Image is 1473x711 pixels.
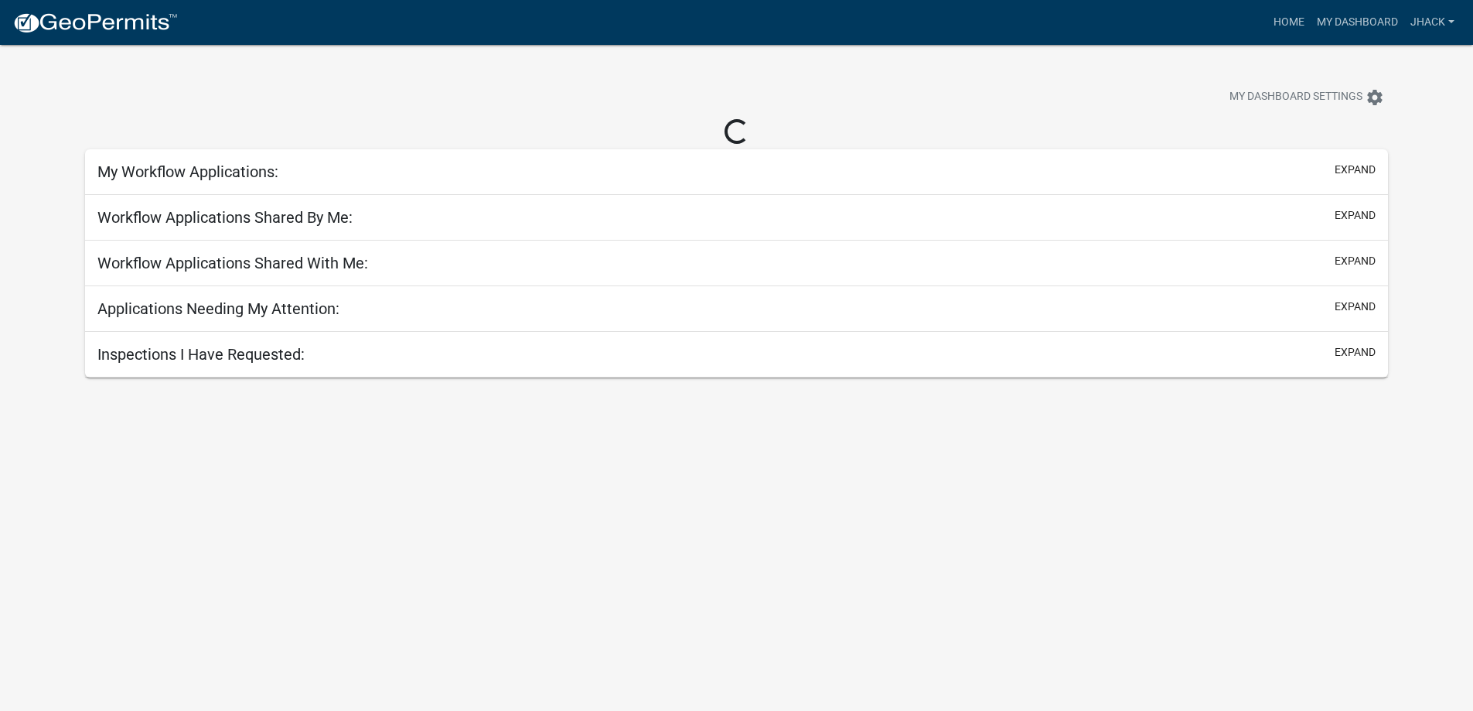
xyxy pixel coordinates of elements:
[1335,207,1376,224] button: expand
[1335,253,1376,269] button: expand
[97,254,368,272] h5: Workflow Applications Shared With Me:
[1404,8,1461,37] a: jhack
[1335,344,1376,361] button: expand
[1335,299,1376,315] button: expand
[1311,8,1404,37] a: My Dashboard
[97,162,278,181] h5: My Workflow Applications:
[97,345,305,364] h5: Inspections I Have Requested:
[1335,162,1376,178] button: expand
[1366,88,1384,107] i: settings
[1267,8,1311,37] a: Home
[97,208,353,227] h5: Workflow Applications Shared By Me:
[97,299,339,318] h5: Applications Needing My Attention:
[1217,82,1396,112] button: My Dashboard Settingssettings
[1229,88,1362,107] span: My Dashboard Settings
